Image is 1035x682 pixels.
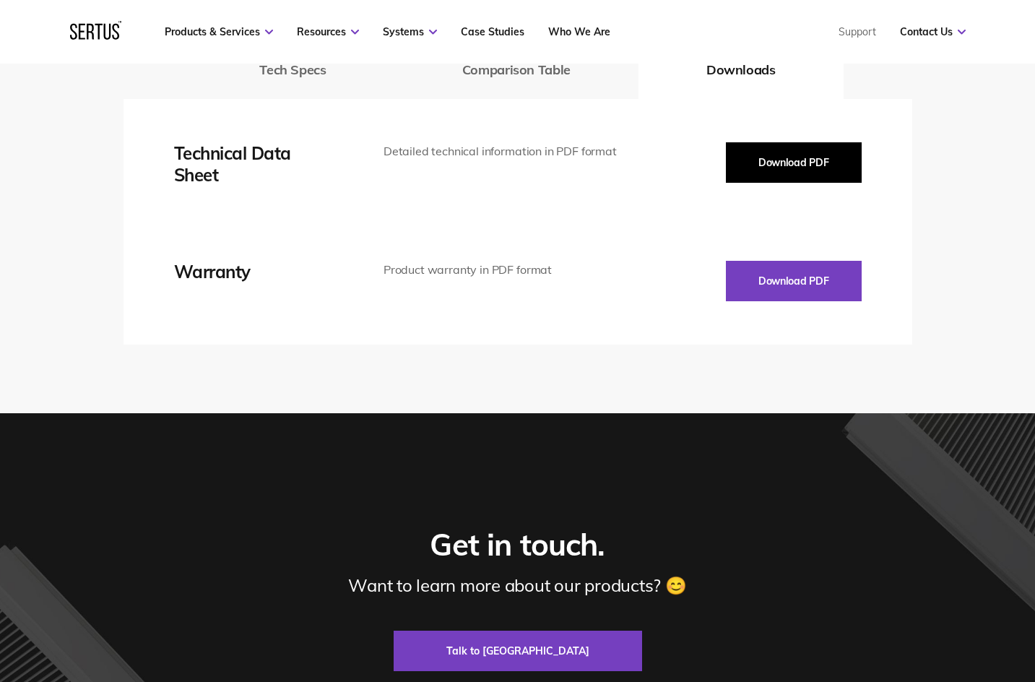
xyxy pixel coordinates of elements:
[726,261,862,301] button: Download PDF
[900,25,966,38] a: Contact Us
[384,261,623,280] div: Product warranty in PDF format
[384,142,623,161] div: Detailed technical information in PDF format
[726,142,862,183] button: Download PDF
[963,613,1035,682] iframe: Chat Widget
[348,574,686,596] div: Want to learn more about our products? 😊
[383,25,437,38] a: Systems
[394,41,638,99] button: Comparison Table
[165,25,273,38] a: Products & Services
[430,526,605,564] div: Get in touch.
[191,41,394,99] button: Tech Specs
[839,25,876,38] a: Support
[297,25,359,38] a: Resources
[394,631,642,671] a: Talk to [GEOGRAPHIC_DATA]
[548,25,610,38] a: Who We Are
[174,261,340,282] div: Warranty
[461,25,524,38] a: Case Studies
[174,142,340,186] div: Technical Data Sheet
